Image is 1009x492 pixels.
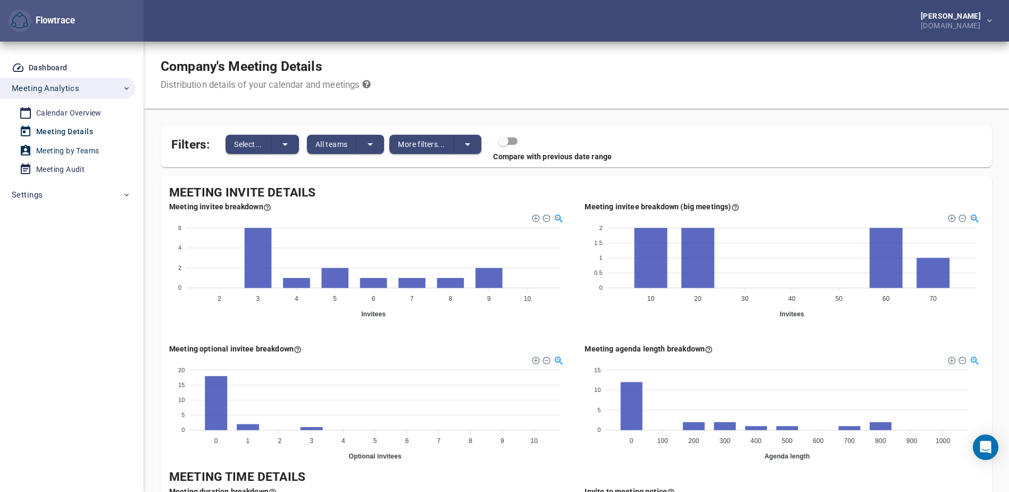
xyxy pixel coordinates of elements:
div: Selection Zoom [554,213,563,222]
tspan: 0 [597,427,601,433]
tspan: 3 [256,295,260,302]
tspan: 4 [341,437,345,445]
tspan: 800 [875,437,886,445]
span: Settings [12,188,43,202]
tspan: 200 [688,437,699,445]
div: [DOMAIN_NAME] [921,20,985,29]
span: Select... [234,138,262,151]
tspan: 300 [719,437,730,445]
div: Selection Zoom [969,213,978,222]
tspan: 5 [373,437,377,445]
div: Flowtrace [31,14,75,27]
tspan: 15 [178,382,185,388]
div: Selection Zoom [969,355,978,364]
tspan: 10 [178,397,185,403]
tspan: 10 [594,387,601,393]
div: Meeting Details [36,125,93,138]
tspan: 4 [295,295,298,302]
div: Distribution details of your calendar and meetings [161,79,371,92]
tspan: 30 [741,295,748,302]
div: Zoom Out [542,214,549,221]
div: [PERSON_NAME] [921,12,985,20]
div: Meeting by Teams [36,144,99,158]
button: All teams [307,135,357,154]
div: Zoom In [947,214,954,221]
span: All teams [315,138,348,151]
text: Agenda length [764,453,810,460]
tspan: 0 [629,437,633,445]
button: [PERSON_NAME][DOMAIN_NAME] [904,9,1000,32]
tspan: 0 [178,285,181,291]
div: Zoom In [947,356,954,363]
div: Here you see how many meetings you have with per optional invitees (up to 20 optional invitees). [169,343,302,354]
tspan: 3 [310,437,313,445]
div: Here you see how many meetings you organise per number invitees (for meetings with 10 or less inv... [169,201,271,212]
tspan: 40 [788,295,796,302]
tspan: 5 [181,412,185,418]
tspan: 6 [372,295,376,302]
tspan: 1 [246,437,250,445]
tspan: 0 [599,285,602,291]
tspan: 9 [487,295,491,302]
tspan: 70 [929,295,937,302]
tspan: 0 [214,437,218,445]
div: split button [226,135,299,154]
tspan: 700 [844,437,855,445]
text: Invitees [361,310,386,318]
div: Meeting Audit [36,163,85,176]
tspan: 10 [524,295,531,302]
div: Zoom In [531,356,539,363]
tspan: 7 [437,437,440,445]
div: Flowtrace [9,10,75,32]
div: Dashboard [29,61,68,75]
div: Zoom In [531,214,539,221]
tspan: 20 [694,295,702,302]
tspan: 1 [599,255,602,261]
div: Zoom Out [542,356,549,363]
tspan: 600 [813,437,824,445]
tspan: 1000 [935,437,949,445]
tspan: 0.5 [594,269,602,276]
tspan: 8 [469,437,472,445]
tspan: 2 [599,225,602,231]
tspan: 5 [597,407,601,413]
tspan: 10 [530,437,538,445]
div: Zoom Out [957,356,965,363]
tspan: 7 [410,295,414,302]
tspan: 2 [178,265,181,271]
div: split button [389,135,481,154]
tspan: 10 [647,295,654,302]
div: Here you see how many meetings you organize per number of invitees (for meetings with 500 or less... [585,201,739,212]
div: Calendar Overview [36,106,102,120]
text: Optional invitees [349,453,402,460]
tspan: 20 [178,367,185,373]
div: Open Intercom Messenger [973,434,998,460]
span: More filters... [398,138,445,151]
tspan: 6 [178,225,181,231]
span: Meeting Analytics [12,81,79,95]
tspan: 4 [178,244,181,251]
tspan: 500 [781,437,793,445]
div: Selection Zoom [554,355,563,364]
tspan: 1.5 [594,240,602,246]
tspan: 9 [501,437,504,445]
span: Filters: [171,131,210,154]
tspan: 50 [835,295,843,302]
tspan: 400 [751,437,762,445]
tspan: 2 [278,437,281,445]
tspan: 0 [181,427,185,433]
img: Flowtrace [11,12,28,29]
div: Compare with previous date range [161,151,983,162]
button: More filters... [389,135,454,154]
tspan: 5 [333,295,337,302]
tspan: 2 [218,295,221,302]
tspan: 8 [448,295,452,302]
div: Zoom Out [957,214,965,221]
button: Select... [226,135,271,154]
div: split button [307,135,385,154]
tspan: 6 [405,437,409,445]
tspan: 60 [882,295,889,302]
button: Flowtrace [9,10,31,32]
div: Here you see how many meetings have certain length of an agenda and up to 2.5k characters. The le... [585,343,713,354]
